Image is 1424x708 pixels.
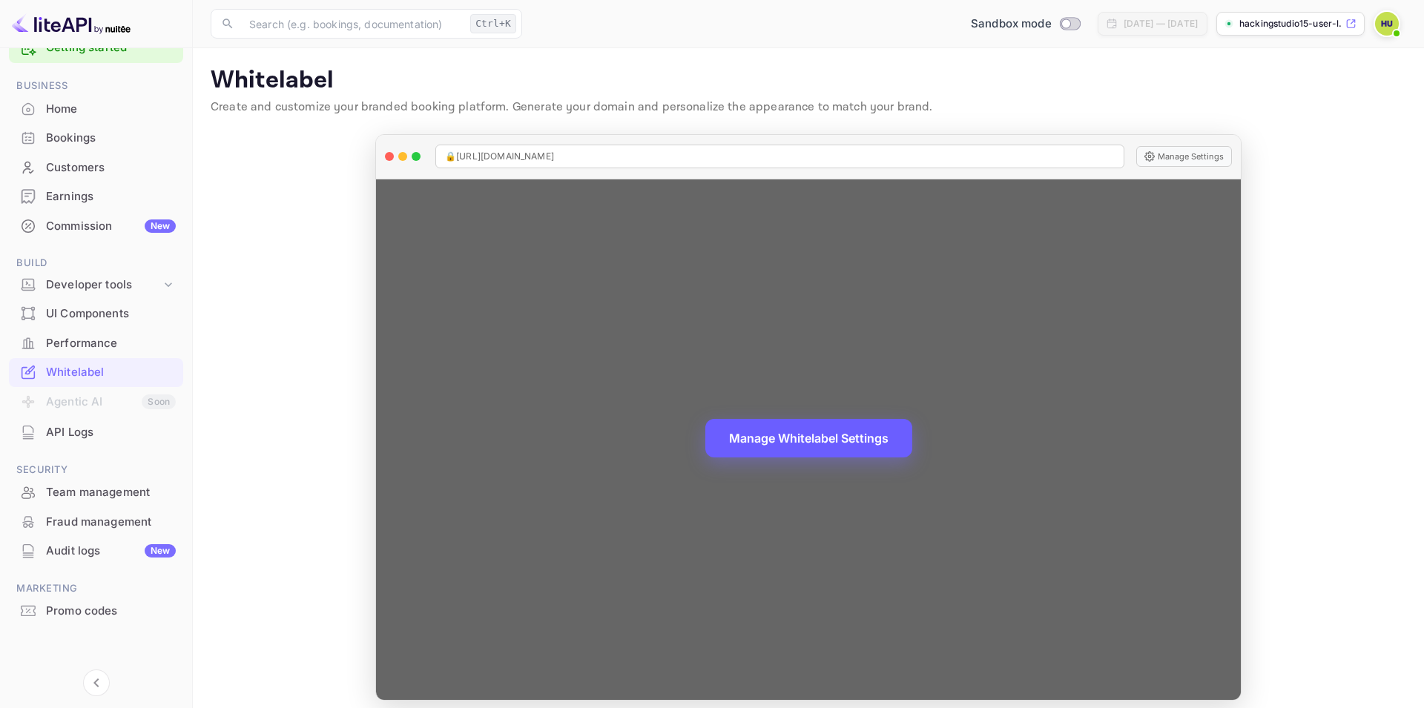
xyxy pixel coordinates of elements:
[9,597,183,626] div: Promo codes
[9,478,183,507] div: Team management
[46,514,176,531] div: Fraud management
[9,182,183,210] a: Earnings
[9,418,183,446] a: API Logs
[46,305,176,322] div: UI Components
[240,9,464,39] input: Search (e.g. bookings, documentation)
[1239,17,1342,30] p: hackingstudio15-user-l...
[9,212,183,241] div: CommissionNew
[46,159,176,176] div: Customers
[1124,17,1198,30] div: [DATE] — [DATE]
[46,277,161,294] div: Developer tools
[705,419,912,457] button: Manage Whitelabel Settings
[12,12,131,36] img: LiteAPI logo
[9,78,183,94] span: Business
[46,424,176,441] div: API Logs
[1375,12,1399,36] img: Hackingstudio15 User
[9,508,183,535] a: Fraud management
[9,508,183,537] div: Fraud management
[211,99,1406,116] p: Create and customize your branded booking platform. Generate your domain and personalize the appe...
[9,358,183,386] a: Whitelabel
[470,14,516,33] div: Ctrl+K
[1136,146,1232,167] button: Manage Settings
[9,255,183,271] span: Build
[9,462,183,478] span: Security
[445,150,554,163] span: 🔒 [URL][DOMAIN_NAME]
[83,669,110,696] button: Collapse navigation
[9,182,183,211] div: Earnings
[9,537,183,564] a: Audit logsNew
[9,95,183,124] div: Home
[9,124,183,151] a: Bookings
[9,33,183,63] div: Getting started
[9,300,183,328] div: UI Components
[9,153,183,182] div: Customers
[965,16,1086,33] div: Switch to Production mode
[9,300,183,327] a: UI Components
[9,478,183,506] a: Team management
[9,153,183,181] a: Customers
[46,101,176,118] div: Home
[46,603,176,620] div: Promo codes
[46,484,176,501] div: Team management
[9,597,183,624] a: Promo codes
[9,124,183,153] div: Bookings
[46,335,176,352] div: Performance
[46,543,176,560] div: Audit logs
[9,212,183,239] a: CommissionNew
[211,66,1406,96] p: Whitelabel
[46,188,176,205] div: Earnings
[971,16,1052,33] span: Sandbox mode
[9,329,183,357] a: Performance
[9,580,183,597] span: Marketing
[9,418,183,447] div: API Logs
[145,219,176,233] div: New
[46,364,176,381] div: Whitelabel
[9,95,183,122] a: Home
[9,358,183,387] div: Whitelabel
[46,218,176,235] div: Commission
[46,39,176,56] a: Getting started
[9,329,183,358] div: Performance
[145,544,176,558] div: New
[9,537,183,566] div: Audit logsNew
[9,272,183,298] div: Developer tools
[46,130,176,147] div: Bookings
